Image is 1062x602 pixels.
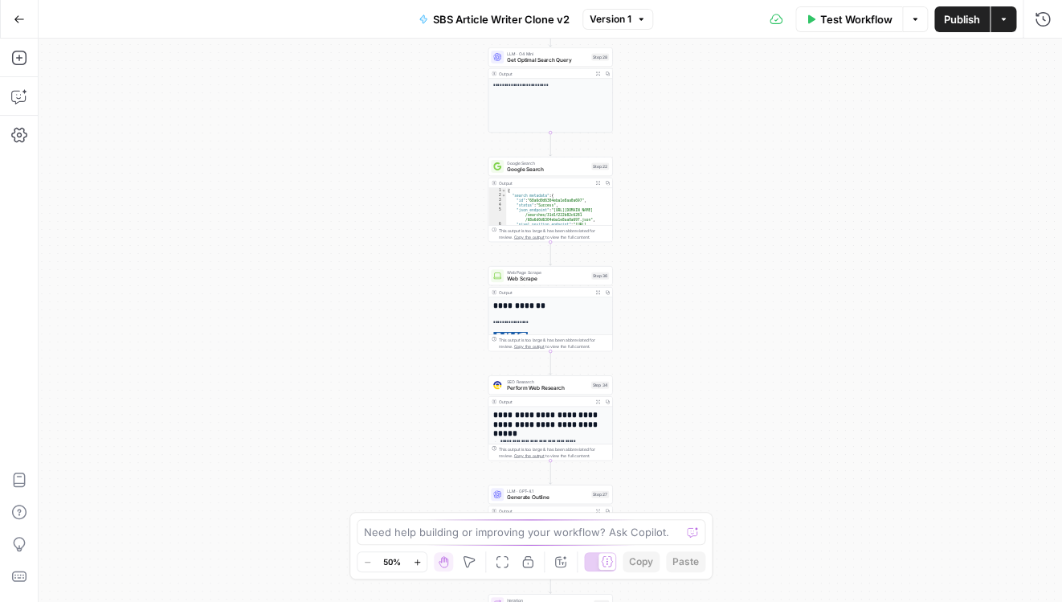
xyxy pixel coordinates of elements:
[549,570,552,593] g: Edge from step_27 to step_6
[795,6,902,32] button: Test Workflow
[629,555,653,569] span: Copy
[820,11,892,27] span: Test Workflow
[623,551,660,572] button: Copy
[383,555,401,568] span: 50%
[591,163,609,170] div: Step 22
[934,6,990,32] button: Publish
[507,269,588,276] span: Web Page Scrape
[944,11,980,27] span: Publish
[507,160,588,166] span: Google Search
[409,6,579,32] button: SBS Article Writer Clone v2
[514,344,545,349] span: Copy the output
[582,9,653,30] button: Version 1
[488,207,506,222] div: 5
[499,289,590,296] div: Output
[499,446,609,459] div: This output is too large & has been abbreviated for review. to view the full content.
[549,242,552,265] g: Edge from step_22 to step_36
[549,32,552,47] g: Edge from step_26-conditional-end to step_28
[488,203,506,207] div: 4
[488,485,613,570] div: LLM · GPT-4.1Generate OutlineStep 27Output[ "Introduction to Alcohol Rehab in [GEOGRAPHIC_DATA] a...
[499,180,590,186] div: Output
[499,508,590,514] div: Output
[493,381,501,389] img: 3hnddut9cmlpnoegpdll2wmnov83
[591,382,610,389] div: Step 34
[507,488,588,494] span: LLM · GPT-4.1
[507,379,588,385] span: SEO Research
[433,11,570,27] span: SBS Article Writer Clone v2
[507,166,588,174] span: Google Search
[501,193,506,198] span: Toggle code folding, rows 2 through 12
[549,133,552,156] g: Edge from step_28 to step_22
[590,12,631,27] span: Version 1
[672,555,699,569] span: Paste
[507,56,588,64] span: Get Optimal Search Query
[507,275,588,283] span: Web Scrape
[591,272,609,280] div: Step 36
[501,188,506,193] span: Toggle code folding, rows 1 through 44
[488,188,506,193] div: 1
[591,491,609,498] div: Step 27
[514,453,545,458] span: Copy the output
[499,71,590,77] div: Output
[488,193,506,198] div: 2
[499,227,609,240] div: This output is too large & has been abbreviated for review. to view the full content.
[591,54,609,61] div: Step 28
[507,51,588,57] span: LLM · O4 Mini
[499,337,609,350] div: This output is too large & has been abbreviated for review. to view the full content.
[507,384,588,392] span: Perform Web Research
[549,351,552,375] g: Edge from step_36 to step_34
[488,157,613,242] div: Google SearchGoogle SearchStep 22Output{ "search_metadata":{ "id":"68a6d0d6304eba1e8aa0a697", "st...
[488,198,506,203] div: 3
[507,493,588,502] span: Generate Outline
[514,235,545,240] span: Copy the output
[488,222,506,241] div: 6
[499,399,590,405] div: Output
[666,551,705,572] button: Paste
[549,461,552,484] g: Edge from step_34 to step_27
